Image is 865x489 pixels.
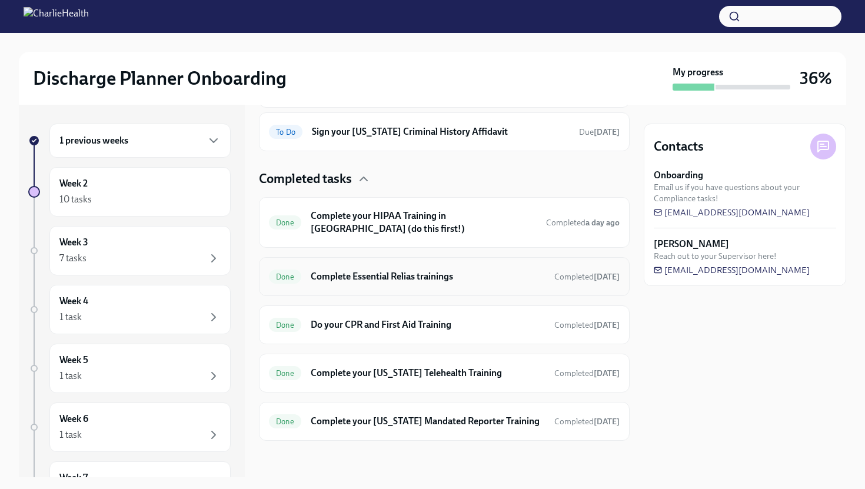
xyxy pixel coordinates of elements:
[59,370,82,382] div: 1 task
[269,272,301,281] span: Done
[59,134,128,147] h6: 1 previous weeks
[579,127,620,137] span: Due
[546,218,620,228] span: Completed
[311,367,545,380] h6: Complete your [US_STATE] Telehealth Training
[654,182,836,204] span: Email us if you have questions about your Compliance tasks!
[554,320,620,331] span: August 19th, 2025 10:22
[49,124,231,158] div: 1 previous weeks
[269,218,301,227] span: Done
[59,252,86,265] div: 7 tasks
[654,251,777,262] span: Reach out to your Supervisor here!
[654,207,810,218] a: [EMAIL_ADDRESS][DOMAIN_NAME]
[269,417,301,426] span: Done
[554,272,620,282] span: Completed
[269,122,620,141] a: To DoSign your [US_STATE] Criminal History AffidavitDue[DATE]
[59,311,82,324] div: 1 task
[554,368,620,378] span: Completed
[28,285,231,334] a: Week 41 task
[554,320,620,330] span: Completed
[546,217,620,228] span: August 21st, 2025 08:39
[24,7,89,26] img: CharlieHealth
[673,66,723,79] strong: My progress
[259,170,630,188] div: Completed tasks
[654,238,729,251] strong: [PERSON_NAME]
[311,318,545,331] h6: Do your CPR and First Aid Training
[269,315,620,334] a: DoneDo your CPR and First Aid TrainingCompleted[DATE]
[654,138,704,155] h4: Contacts
[654,169,703,182] strong: Onboarding
[28,344,231,393] a: Week 51 task
[59,471,88,484] h6: Week 7
[59,295,88,308] h6: Week 4
[594,320,620,330] strong: [DATE]
[585,218,620,228] strong: a day ago
[33,66,287,90] h2: Discharge Planner Onboarding
[59,354,88,367] h6: Week 5
[269,128,302,137] span: To Do
[59,413,88,425] h6: Week 6
[554,368,620,379] span: August 19th, 2025 11:31
[311,209,537,235] h6: Complete your HIPAA Training in [GEOGRAPHIC_DATA] (do this first!)
[594,272,620,282] strong: [DATE]
[269,267,620,286] a: DoneComplete Essential Relias trainingsCompleted[DATE]
[311,415,545,428] h6: Complete your [US_STATE] Mandated Reporter Training
[59,236,88,249] h6: Week 3
[554,416,620,427] span: August 19th, 2025 13:51
[800,68,832,89] h3: 36%
[594,417,620,427] strong: [DATE]
[28,167,231,217] a: Week 210 tasks
[554,271,620,282] span: August 21st, 2025 15:45
[269,369,301,378] span: Done
[28,226,231,275] a: Week 37 tasks
[554,417,620,427] span: Completed
[269,364,620,382] a: DoneComplete your [US_STATE] Telehealth TrainingCompleted[DATE]
[312,125,570,138] h6: Sign your [US_STATE] Criminal History Affidavit
[59,193,92,206] div: 10 tasks
[269,412,620,431] a: DoneComplete your [US_STATE] Mandated Reporter TrainingCompleted[DATE]
[311,270,545,283] h6: Complete Essential Relias trainings
[269,321,301,330] span: Done
[28,402,231,452] a: Week 61 task
[594,368,620,378] strong: [DATE]
[259,170,352,188] h4: Completed tasks
[579,127,620,138] span: September 1st, 2025 09:00
[59,428,82,441] div: 1 task
[59,177,88,190] h6: Week 2
[269,207,620,238] a: DoneComplete your HIPAA Training in [GEOGRAPHIC_DATA] (do this first!)Completeda day ago
[594,127,620,137] strong: [DATE]
[654,264,810,276] a: [EMAIL_ADDRESS][DOMAIN_NAME]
